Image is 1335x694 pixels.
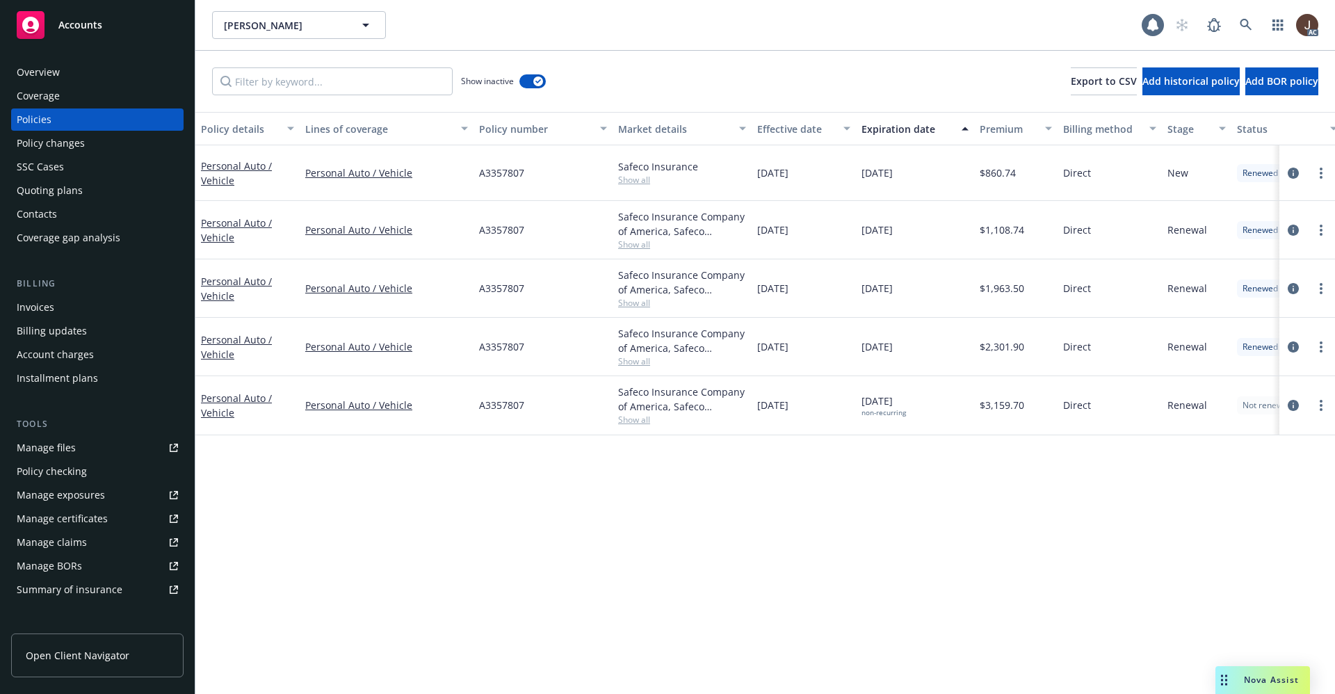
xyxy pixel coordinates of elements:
div: Drag to move [1215,666,1233,694]
span: Direct [1063,281,1091,296]
span: [DATE] [757,339,788,354]
button: Stage [1162,112,1231,145]
span: Not renewing [1243,399,1295,412]
span: Manage exposures [11,484,184,506]
div: Effective date [757,122,835,136]
button: [PERSON_NAME] [212,11,386,39]
span: Add historical policy [1142,74,1240,88]
div: Billing updates [17,320,87,342]
span: [DATE] [861,394,906,417]
a: circleInformation [1285,397,1302,414]
div: Quoting plans [17,179,83,202]
div: Overview [17,61,60,83]
div: Billing method [1063,122,1141,136]
span: Renewed [1243,224,1278,236]
div: Manage exposures [17,484,105,506]
a: Personal Auto / Vehicle [305,398,468,412]
a: Quoting plans [11,179,184,202]
button: Lines of coverage [300,112,474,145]
div: Status [1237,122,1322,136]
button: Expiration date [856,112,974,145]
a: Personal Auto / Vehicle [201,216,272,244]
div: Manage claims [17,531,87,554]
div: Stage [1167,122,1211,136]
button: Nova Assist [1215,666,1310,694]
a: Policy changes [11,132,184,154]
span: Renewed [1243,341,1278,353]
div: SSC Cases [17,156,64,178]
div: Policy changes [17,132,85,154]
span: $1,108.74 [980,223,1024,237]
button: Premium [974,112,1058,145]
div: Policies [17,108,51,131]
span: [PERSON_NAME] [224,18,344,33]
a: Report a Bug [1200,11,1228,39]
div: Policy details [201,122,279,136]
div: Lines of coverage [305,122,453,136]
span: Show inactive [461,75,514,87]
span: Renewed [1243,282,1278,295]
span: Renewal [1167,223,1207,237]
a: Personal Auto / Vehicle [201,159,272,187]
span: Show all [618,239,746,250]
div: non-recurring [861,408,906,417]
a: Installment plans [11,367,184,389]
div: Safeco Insurance [618,159,746,174]
div: Manage files [17,437,76,459]
div: Summary of insurance [17,579,122,601]
img: photo [1296,14,1318,36]
a: Coverage [11,85,184,107]
span: [DATE] [757,223,788,237]
div: Tools [11,417,184,431]
a: Manage claims [11,531,184,554]
a: Summary of insurance [11,579,184,601]
span: Add BOR policy [1245,74,1318,88]
button: Billing method [1058,112,1162,145]
span: Renewal [1167,339,1207,354]
div: Premium [980,122,1037,136]
a: Switch app [1264,11,1292,39]
a: Coverage gap analysis [11,227,184,249]
div: Account charges [17,344,94,366]
a: Invoices [11,296,184,318]
span: Show all [618,355,746,367]
a: circleInformation [1285,165,1302,181]
span: A3357807 [479,398,524,412]
a: more [1313,280,1329,297]
span: A3357807 [479,166,524,180]
a: Contacts [11,203,184,225]
span: [DATE] [757,166,788,180]
button: Policy details [195,112,300,145]
span: Nova Assist [1244,674,1299,686]
a: circleInformation [1285,222,1302,239]
a: Accounts [11,6,184,45]
span: Direct [1063,223,1091,237]
a: Manage BORs [11,555,184,577]
span: $3,159.70 [980,398,1024,412]
div: Safeco Insurance Company of America, Safeco Insurance [618,209,746,239]
a: Personal Auto / Vehicle [305,281,468,296]
a: circleInformation [1285,280,1302,297]
span: [DATE] [757,398,788,412]
span: Export to CSV [1071,74,1137,88]
span: New [1167,166,1188,180]
div: Market details [618,122,731,136]
span: A3357807 [479,281,524,296]
div: Invoices [17,296,54,318]
a: Personal Auto / Vehicle [201,275,272,302]
span: [DATE] [861,166,893,180]
div: Coverage [17,85,60,107]
a: Account charges [11,344,184,366]
div: Policy number [479,122,592,136]
span: A3357807 [479,223,524,237]
span: [DATE] [861,281,893,296]
span: Show all [618,174,746,186]
span: Renewal [1167,281,1207,296]
a: Overview [11,61,184,83]
span: [DATE] [757,281,788,296]
a: Manage certificates [11,508,184,530]
a: more [1313,165,1329,181]
a: Search [1232,11,1260,39]
span: Show all [618,297,746,309]
span: Direct [1063,339,1091,354]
